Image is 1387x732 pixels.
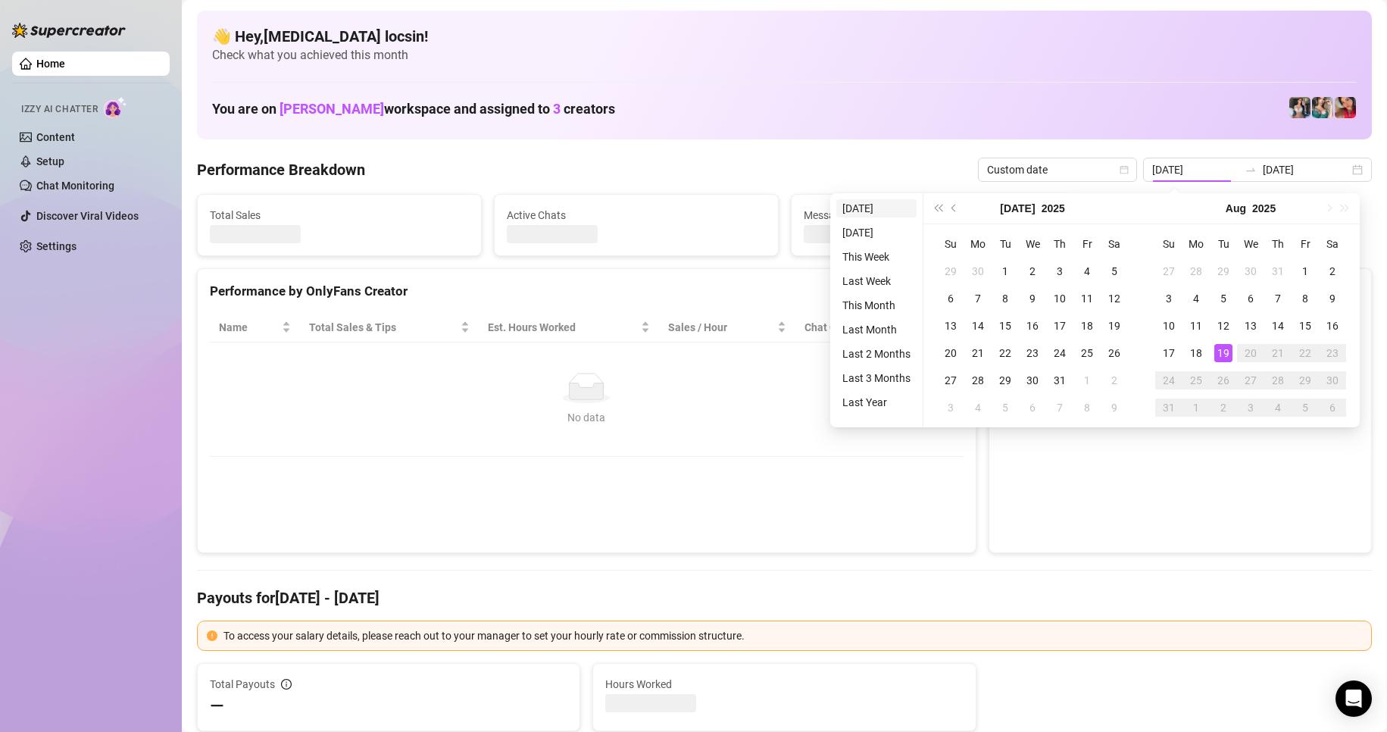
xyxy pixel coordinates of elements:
[804,319,942,336] span: Chat Conversion
[488,319,638,336] div: Est. Hours Worked
[281,679,292,690] span: info-circle
[212,101,615,117] h1: You are on workspace and assigned to creators
[1245,164,1257,176] span: swap-right
[36,180,114,192] a: Chat Monitoring
[605,676,963,693] span: Hours Worked
[1263,161,1349,178] input: End date
[1335,680,1372,717] div: Open Intercom Messenger
[210,207,469,224] span: Total Sales
[1120,165,1129,174] span: calendar
[36,240,77,252] a: Settings
[223,627,1362,644] div: To access your salary details, please reach out to your manager to set your hourly rate or commis...
[36,58,65,70] a: Home
[987,158,1128,181] span: Custom date
[104,96,127,118] img: AI Chatter
[300,313,479,343] th: Total Sales & Tips
[36,155,64,167] a: Setup
[668,319,774,336] span: Sales / Hour
[553,101,561,117] span: 3
[804,207,1063,224] span: Messages Sent
[210,676,275,693] span: Total Payouts
[210,313,300,343] th: Name
[12,23,126,38] img: logo-BBDzfeDw.svg
[1245,164,1257,176] span: to
[280,101,384,117] span: [PERSON_NAME]
[1312,97,1333,118] img: Zaddy
[207,630,217,641] span: exclamation-circle
[212,26,1357,47] h4: 👋 Hey, [MEDICAL_DATA] locsin !
[21,102,98,117] span: Izzy AI Chatter
[507,207,766,224] span: Active Chats
[212,47,1357,64] span: Check what you achieved this month
[225,409,948,426] div: No data
[1001,281,1359,302] div: Sales by OnlyFans Creator
[795,313,963,343] th: Chat Conversion
[197,587,1372,608] h4: Payouts for [DATE] - [DATE]
[210,694,224,718] span: —
[1289,97,1310,118] img: Katy
[210,281,964,302] div: Performance by OnlyFans Creator
[1335,97,1356,118] img: Vanessa
[309,319,458,336] span: Total Sales & Tips
[36,131,75,143] a: Content
[1152,161,1239,178] input: Start date
[219,319,279,336] span: Name
[659,313,795,343] th: Sales / Hour
[197,159,365,180] h4: Performance Breakdown
[36,210,139,222] a: Discover Viral Videos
